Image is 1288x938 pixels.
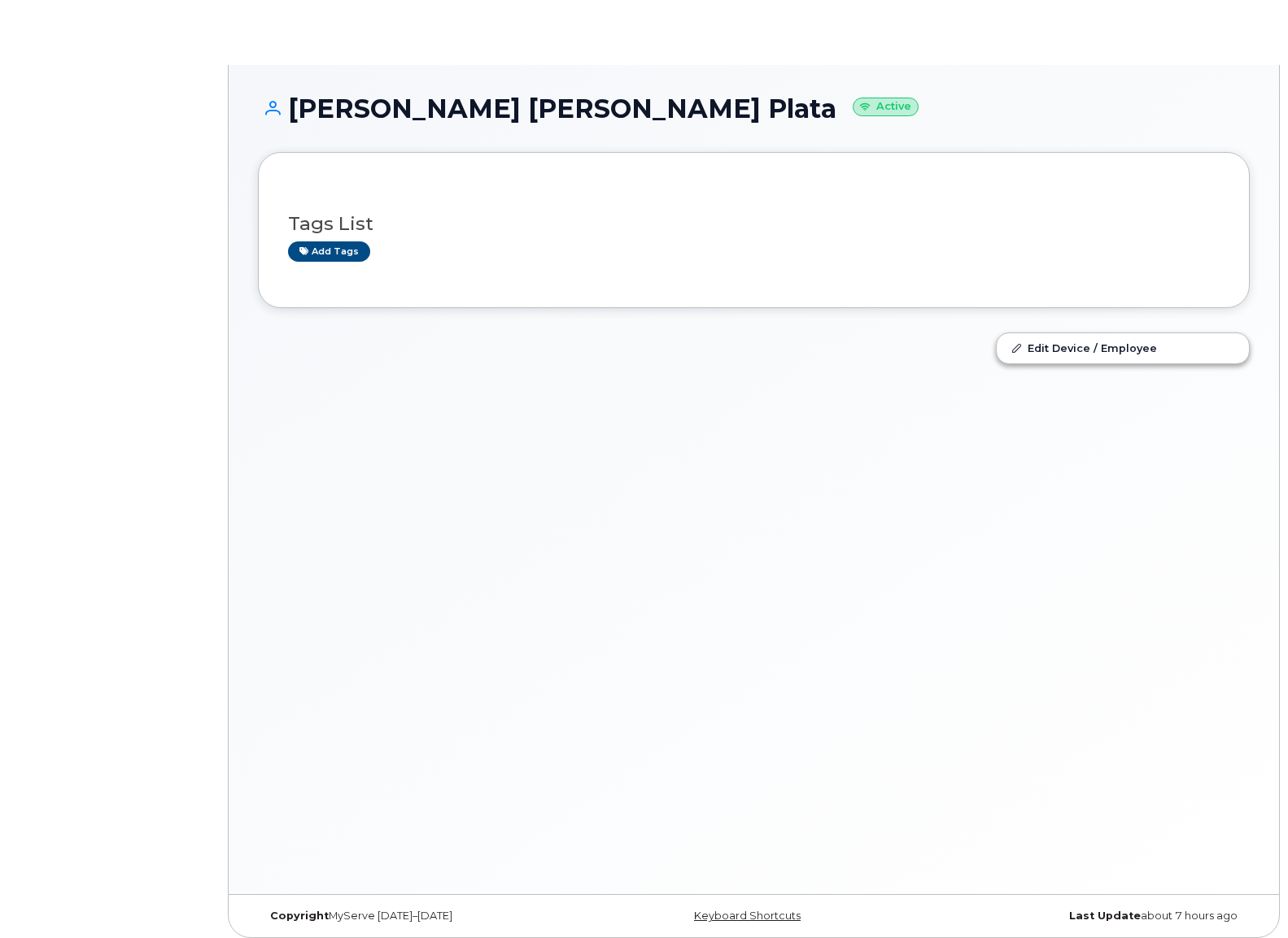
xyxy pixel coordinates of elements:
[270,910,329,922] strong: Copyright
[288,241,370,262] a: Add tags
[919,910,1250,923] div: about 7 hours ago
[258,94,1250,123] h1: [PERSON_NAME] [PERSON_NAME] Plata
[288,214,1220,234] h3: Tags List
[258,910,588,923] div: MyServe [DATE]–[DATE]
[694,910,801,922] a: Keyboard Shortcuts
[997,333,1249,363] a: Edit Device / Employee
[1069,910,1141,922] strong: Last Update
[853,98,919,116] small: Active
